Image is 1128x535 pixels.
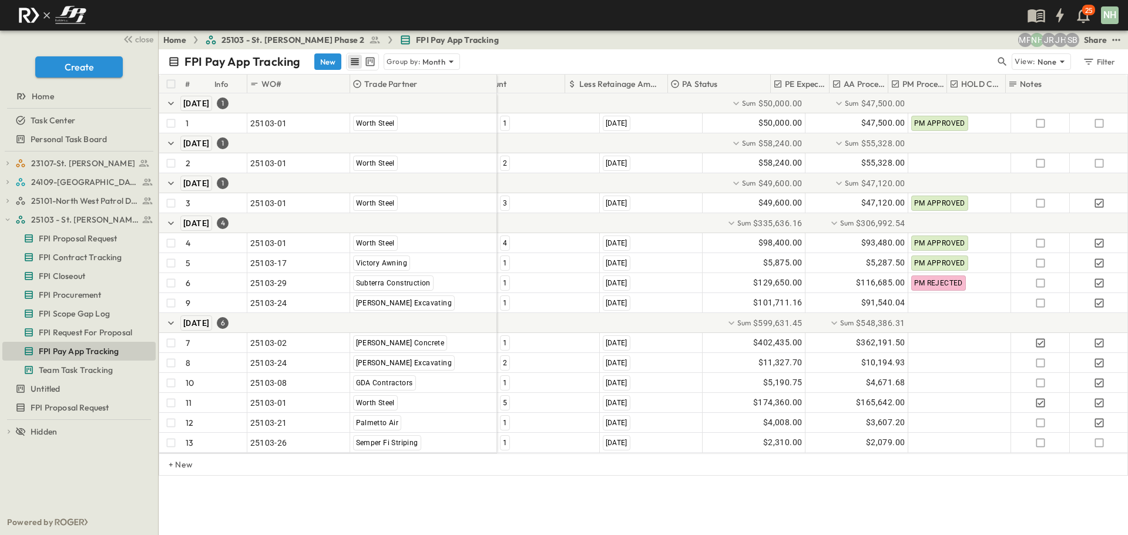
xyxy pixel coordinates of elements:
p: 1 [186,117,189,129]
span: [DATE] [183,99,209,108]
p: Month [422,56,445,68]
p: Sum [845,178,859,188]
span: GDA Contractors [356,379,413,387]
a: Personal Task Board [2,131,153,147]
button: Create [35,56,123,78]
span: Worth Steel [356,399,395,407]
span: Worth Steel [356,199,395,207]
div: 24109-St. Teresa of Calcutta Parish Halltest [2,173,156,191]
span: 25103 - St. [PERSON_NAME] Phase 2 [31,214,139,226]
div: FPI Procurementtest [2,285,156,304]
span: Personal Task Board [31,133,107,145]
div: 23107-St. [PERSON_NAME]test [2,154,156,173]
p: 11 [186,397,192,409]
p: 12 [186,417,193,429]
span: [DATE] [606,299,627,307]
a: 25101-North West Patrol Division [15,193,153,209]
span: 1 [503,299,507,307]
span: FPI Request For Proposal [39,327,132,338]
span: 2 [503,359,507,367]
span: Team Task Tracking [39,364,113,376]
span: $47,500.00 [861,97,905,109]
span: [DATE] [606,379,627,387]
span: $362,191.50 [856,336,905,349]
p: PE Expecting [785,78,828,90]
p: None [1038,56,1056,68]
p: Sum [737,318,751,328]
p: 5 [186,257,190,269]
span: 25103-24 [250,297,287,309]
span: $49,600.00 [758,196,803,210]
p: Sum [840,318,854,328]
div: Share [1084,34,1107,46]
span: $116,685.00 [856,276,905,290]
span: $548,386.31 [856,317,905,329]
span: [DATE] [183,218,209,228]
span: Semper Fi Striping [356,439,418,447]
button: NH [1100,5,1120,25]
span: $10,194.93 [861,356,905,369]
span: 25103-01 [250,117,287,129]
span: 5 [503,399,507,407]
span: Victory Awning [356,259,408,267]
span: Home [32,90,54,102]
span: [DATE] [183,318,209,328]
p: 9 [186,297,190,309]
span: [DATE] [606,119,627,127]
span: 3 [503,199,507,207]
span: $4,008.00 [763,416,803,429]
span: 25103-01 [250,197,287,209]
div: FPI Closeouttest [2,267,156,285]
span: $4,671.68 [866,376,905,389]
span: 24109-St. Teresa of Calcutta Parish Hall [31,176,139,188]
span: [PERSON_NAME] Excavating [356,359,452,367]
p: Trade Partner [364,78,417,90]
div: Team Task Trackingtest [2,361,156,379]
div: Nila Hutcheson (nhutcheson@fpibuilders.com) [1030,33,1044,47]
div: FPI Request For Proposaltest [2,323,156,342]
div: FPI Proposal Requesttest [2,398,156,417]
button: close [118,31,156,47]
nav: breadcrumbs [163,34,506,46]
a: 24109-St. Teresa of Calcutta Parish Hall [15,174,153,190]
span: $402,435.00 [753,336,802,349]
div: Untitledtest [2,379,156,398]
span: $5,875.00 [763,256,803,270]
p: Notes [1020,78,1042,90]
span: PM REJECTED [914,279,963,287]
div: 25103 - St. [PERSON_NAME] Phase 2test [2,210,156,229]
span: $50,000.00 [758,97,803,109]
span: FPI Proposal Request [39,233,117,244]
span: 23107-St. [PERSON_NAME] [31,157,135,169]
span: $58,240.00 [758,137,803,149]
span: PM APPROVED [914,199,965,207]
div: # [185,68,190,100]
span: [DATE] [606,239,627,247]
p: HOLD CHECK [961,78,1004,90]
a: FPI Proposal Request [2,399,153,416]
span: 2 [503,159,507,167]
span: 1 [503,439,507,447]
span: 25103-01 [250,397,287,409]
div: 6 [217,317,229,329]
p: 6 [186,277,190,289]
img: c8d7d1ed905e502e8f77bf7063faec64e13b34fdb1f2bdd94b0e311fc34f8000.png [14,3,90,28]
span: $306,992.54 [856,217,905,229]
div: FPI Contract Trackingtest [2,248,156,267]
span: 25103-01 [250,237,287,249]
a: 23107-St. [PERSON_NAME] [15,155,153,171]
div: # [183,75,212,93]
p: 10 [186,377,194,389]
span: FPI Contract Tracking [39,251,122,263]
span: FPI Proposal Request [31,402,109,413]
p: WO# [261,78,282,90]
p: 4 [186,237,190,249]
span: [DATE] [606,419,627,427]
a: FPI Procurement [2,287,153,303]
span: [DATE] [606,199,627,207]
p: 7 [186,337,190,349]
span: [DATE] [606,359,627,367]
span: 4 [503,239,507,247]
a: FPI Pay App Tracking [399,34,498,46]
span: close [135,33,153,45]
